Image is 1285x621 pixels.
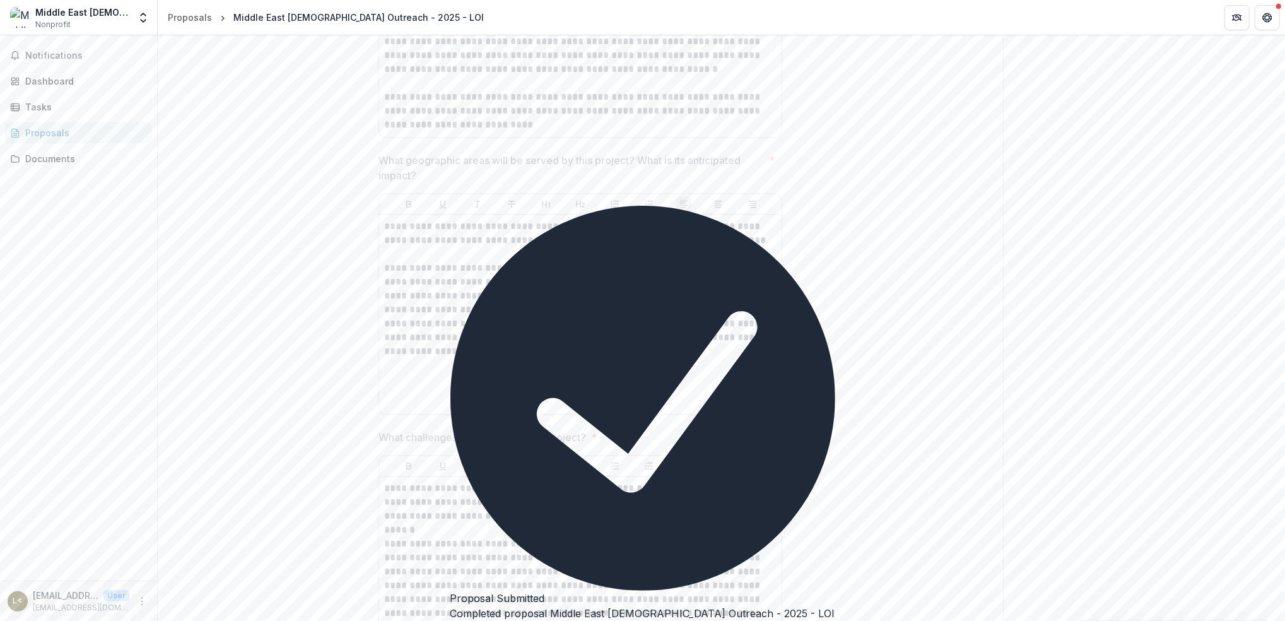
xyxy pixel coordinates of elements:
button: Align Right [745,197,760,212]
button: More [134,594,150,609]
button: Underline [435,197,450,212]
button: Bullet List [607,459,623,474]
img: Middle East Bible Outreach [10,8,30,28]
button: Open entity switcher [134,5,152,30]
button: Italicize [470,197,485,212]
div: Proposals [25,126,142,139]
button: Underline [435,459,450,474]
button: Partners [1224,5,1250,30]
p: What challenges will be met by the project? [378,430,586,446]
p: User [103,590,129,601]
button: Heading 1 [539,459,554,474]
button: Align Left [676,459,691,474]
button: Heading 1 [539,197,554,212]
span: Notifications [25,50,147,61]
button: Strike [504,459,519,474]
div: Middle East [DEMOGRAPHIC_DATA] Outreach - 2025 - LOI [233,11,484,24]
button: Align Right [745,459,760,474]
div: Proposals [168,11,212,24]
button: Heading 2 [573,197,588,212]
button: Bold [401,197,416,212]
button: Italicize [470,459,485,474]
p: [EMAIL_ADDRESS][DOMAIN_NAME] <[EMAIL_ADDRESS][DOMAIN_NAME]> [33,589,98,602]
a: Proposals [5,122,152,143]
a: Tasks [5,97,152,117]
button: Get Help [1255,5,1280,30]
a: Dashboard [5,71,152,92]
button: Align Left [676,197,691,212]
span: Nonprofit [35,19,71,30]
a: Documents [5,148,152,169]
nav: breadcrumb [163,8,489,27]
button: Notifications [5,45,152,66]
div: Tasks [25,100,142,114]
a: Proposals [163,8,217,27]
button: Ordered List [642,197,657,212]
div: Dashboard [25,74,142,88]
div: Middle East [DEMOGRAPHIC_DATA] Outreach [35,6,129,19]
button: Align Center [710,459,725,474]
div: lmartinez@mebo.org <lmartinez@mebo.org> [13,597,23,605]
button: Bold [401,459,416,474]
button: Align Center [710,197,725,212]
p: What geographic areas will be served by this project? What is its anticipated impact? [378,153,764,184]
button: Heading 2 [573,459,588,474]
div: Documents [25,152,142,165]
button: Ordered List [642,459,657,474]
p: [EMAIL_ADDRESS][DOMAIN_NAME] [33,602,129,613]
button: Bullet List [607,197,623,212]
button: Strike [504,197,519,212]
